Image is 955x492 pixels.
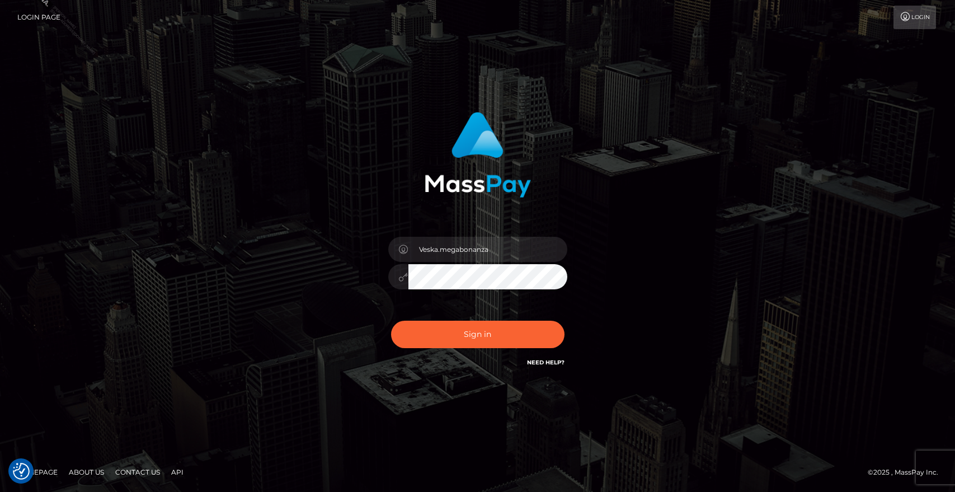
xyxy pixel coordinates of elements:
img: Revisit consent button [13,463,30,480]
a: About Us [64,463,109,481]
button: Sign in [391,321,564,348]
a: Homepage [12,463,62,481]
a: Login [893,6,936,29]
a: Login Page [17,6,60,29]
a: Contact Us [111,463,164,481]
div: © 2025 , MassPay Inc. [868,466,947,479]
img: MassPay Login [425,112,531,198]
input: Username... [408,237,567,262]
a: Need Help? [527,359,564,366]
button: Consent Preferences [13,463,30,480]
a: API [167,463,188,481]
